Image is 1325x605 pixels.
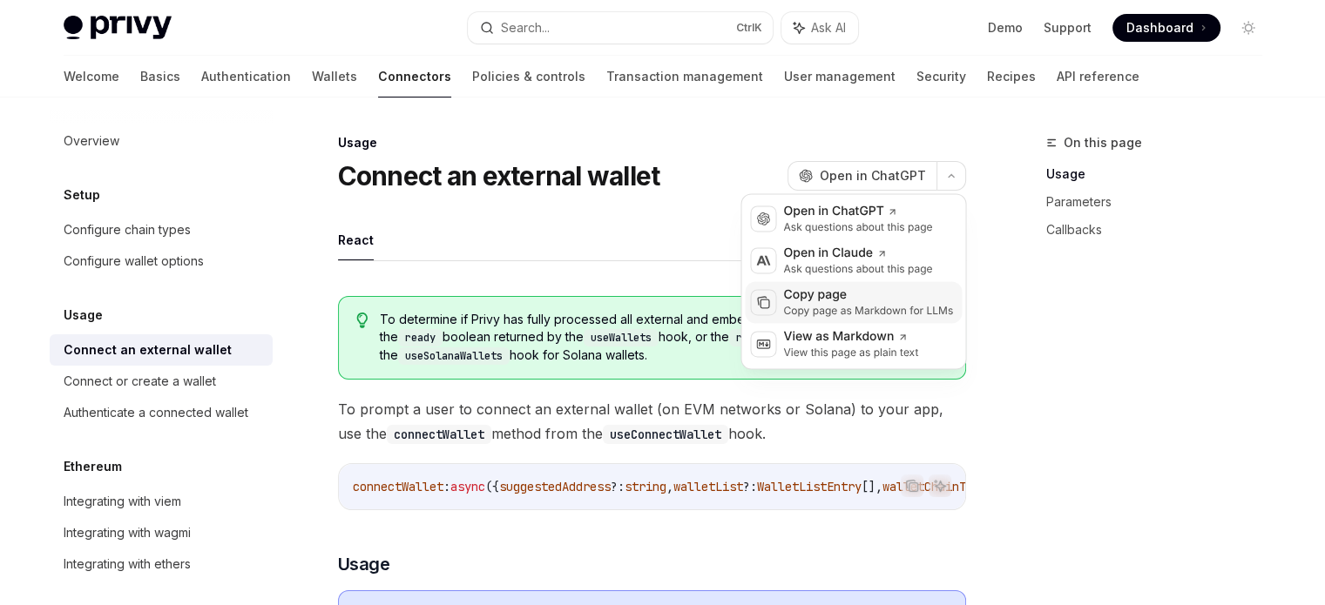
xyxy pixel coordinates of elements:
a: Overview [50,125,273,157]
div: Search... [501,17,550,38]
a: Integrating with ethers [50,548,273,580]
div: Authenticate a connected wallet [64,402,248,423]
code: useWallets [584,329,659,346]
a: API reference [1057,56,1139,97]
span: walletChainType [882,479,987,494]
a: Basics [140,56,180,97]
button: Ask AI [781,12,858,44]
span: ?: [611,479,625,494]
span: async [450,479,485,494]
span: Ask AI [811,19,846,37]
a: Transaction management [606,56,763,97]
h5: Usage [64,305,103,326]
span: WalletListEntry [757,479,862,494]
a: Callbacks [1046,216,1276,244]
code: connectWallet [387,425,491,444]
code: useConnectWallet [603,425,728,444]
button: Copy the contents from the code block [901,474,923,497]
div: Ask questions about this page [783,220,932,234]
a: Authentication [201,56,291,97]
a: Demo [988,19,1023,37]
div: View as Markdown [783,328,918,346]
a: Authenticate a connected wallet [50,397,273,428]
div: Configure wallet options [64,251,204,272]
div: Connect an external wallet [64,339,232,360]
span: : [443,479,450,494]
div: Overview [64,131,119,151]
a: Usage [1046,160,1276,188]
span: To prompt a user to connect an external wallet (on EVM networks or Solana) to your app, use the m... [338,397,966,446]
a: Connect or create a wallet [50,366,273,397]
a: Integrating with viem [50,486,273,517]
div: Usage [338,134,966,151]
a: Integrating with wagmi [50,517,273,548]
div: Open in Claude [783,245,932,262]
div: Copy page [783,286,953,304]
a: Parameters [1046,188,1276,216]
div: Open in ChatGPT [783,203,932,220]
span: [], [862,479,882,494]
svg: Tip [356,313,368,328]
button: Toggle dark mode [1234,14,1262,42]
span: ({ [485,479,499,494]
a: Dashboard [1112,14,1220,42]
span: To determine if Privy has fully processed all external and embedded EVM wallet connections, use t... [380,311,947,365]
span: suggestedAddress [499,479,611,494]
span: , [666,479,673,494]
div: Ask questions about this page [783,262,932,276]
h5: Setup [64,185,100,205]
button: React [338,219,374,260]
a: Policies & controls [472,56,585,97]
span: Dashboard [1126,19,1193,37]
div: Integrating with viem [64,491,181,512]
div: View this page as plain text [783,346,918,360]
div: Configure chain types [64,219,191,240]
span: Ctrl K [736,21,762,35]
a: Support [1044,19,1092,37]
code: ready [398,329,443,346]
span: Open in ChatGPT [820,167,926,185]
span: ?: [743,479,757,494]
button: Search...CtrlK [468,12,773,44]
button: Open in ChatGPT [788,161,936,191]
a: Configure wallet options [50,245,273,277]
h1: Connect an external wallet [338,160,660,192]
span: Usage [338,552,390,576]
a: Connect an external wallet [50,334,273,366]
h5: Ethereum [64,456,122,477]
button: Ask AI [929,474,951,497]
a: Welcome [64,56,119,97]
span: walletList [673,479,743,494]
a: User management [784,56,896,97]
img: light logo [64,16,172,40]
code: useSolanaWallets [398,347,510,365]
a: Connectors [378,56,451,97]
div: Connect or create a wallet [64,371,216,392]
div: Integrating with ethers [64,554,191,575]
code: ready [729,329,774,346]
div: Copy page as Markdown for LLMs [783,304,953,318]
a: Configure chain types [50,214,273,245]
span: string [625,479,666,494]
a: Recipes [987,56,1036,97]
span: connectWallet [353,479,443,494]
div: Integrating with wagmi [64,522,191,543]
span: On this page [1064,132,1142,153]
a: Wallets [312,56,357,97]
a: Security [916,56,966,97]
